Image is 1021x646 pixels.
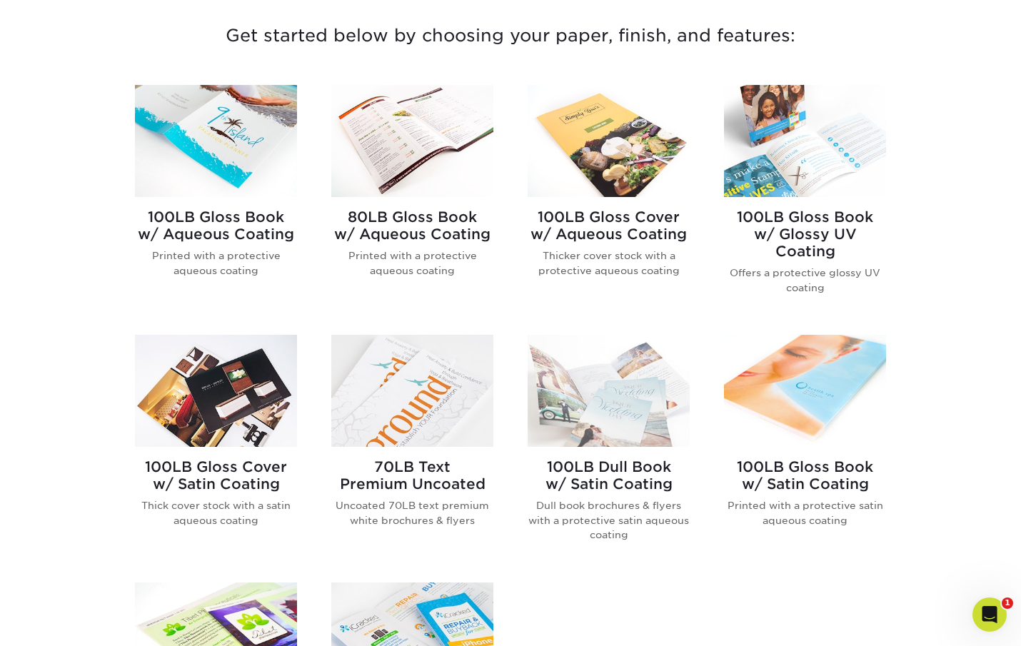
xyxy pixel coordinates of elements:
a: 100LB Gloss Book<br/>w/ Aqueous Coating Brochures & Flyers 100LB Gloss Bookw/ Aqueous Coating Pri... [135,85,297,318]
img: 100LB Gloss Cover<br/>w/ Satin Coating Brochures & Flyers [135,335,297,447]
h3: Get started below by choosing your paper, finish, and features: [93,4,928,68]
img: 100LB Gloss Book<br/>w/ Glossy UV Coating Brochures & Flyers [724,85,886,197]
img: 100LB Gloss Book<br/>w/ Aqueous Coating Brochures & Flyers [135,85,297,197]
a: 100LB Gloss Book<br/>w/ Satin Coating Brochures & Flyers 100LB Gloss Bookw/ Satin Coating Printed... [724,335,886,565]
h2: 100LB Gloss Book w/ Glossy UV Coating [724,208,886,260]
p: Offers a protective glossy UV coating [724,266,886,295]
p: Uncoated 70LB text premium white brochures & flyers [331,498,493,528]
h2: 100LB Gloss Cover w/ Satin Coating [135,458,297,493]
a: 80LB Gloss Book<br/>w/ Aqueous Coating Brochures & Flyers 80LB Gloss Bookw/ Aqueous Coating Print... [331,85,493,318]
p: Dull book brochures & flyers with a protective satin aqueous coating [528,498,690,542]
span: 1 [1002,597,1013,609]
a: 100LB Gloss Book<br/>w/ Glossy UV Coating Brochures & Flyers 100LB Gloss Bookw/ Glossy UV Coating... [724,85,886,318]
p: Printed with a protective aqueous coating [135,248,297,278]
h2: 100LB Gloss Book w/ Satin Coating [724,458,886,493]
img: 100LB Gloss Book<br/>w/ Satin Coating Brochures & Flyers [724,335,886,447]
a: 100LB Gloss Cover<br/>w/ Aqueous Coating Brochures & Flyers 100LB Gloss Coverw/ Aqueous Coating T... [528,85,690,318]
h2: 70LB Text Premium Uncoated [331,458,493,493]
h2: 80LB Gloss Book w/ Aqueous Coating [331,208,493,243]
img: 70LB Text<br/>Premium Uncoated Brochures & Flyers [331,335,493,447]
p: Printed with a protective satin aqueous coating [724,498,886,528]
p: Thicker cover stock with a protective aqueous coating [528,248,690,278]
h2: 100LB Dull Book w/ Satin Coating [528,458,690,493]
h2: 100LB Gloss Cover w/ Aqueous Coating [528,208,690,243]
a: 100LB Gloss Cover<br/>w/ Satin Coating Brochures & Flyers 100LB Gloss Coverw/ Satin Coating Thick... [135,335,297,565]
p: Printed with a protective aqueous coating [331,248,493,278]
a: 100LB Dull Book<br/>w/ Satin Coating Brochures & Flyers 100LB Dull Bookw/ Satin Coating Dull book... [528,335,690,565]
img: 80LB Gloss Book<br/>w/ Aqueous Coating Brochures & Flyers [331,85,493,197]
iframe: Intercom live chat [972,597,1007,632]
a: 70LB Text<br/>Premium Uncoated Brochures & Flyers 70LB TextPremium Uncoated Uncoated 70LB text pr... [331,335,493,565]
h2: 100LB Gloss Book w/ Aqueous Coating [135,208,297,243]
p: Thick cover stock with a satin aqueous coating [135,498,297,528]
img: 100LB Dull Book<br/>w/ Satin Coating Brochures & Flyers [528,335,690,447]
img: 100LB Gloss Cover<br/>w/ Aqueous Coating Brochures & Flyers [528,85,690,197]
